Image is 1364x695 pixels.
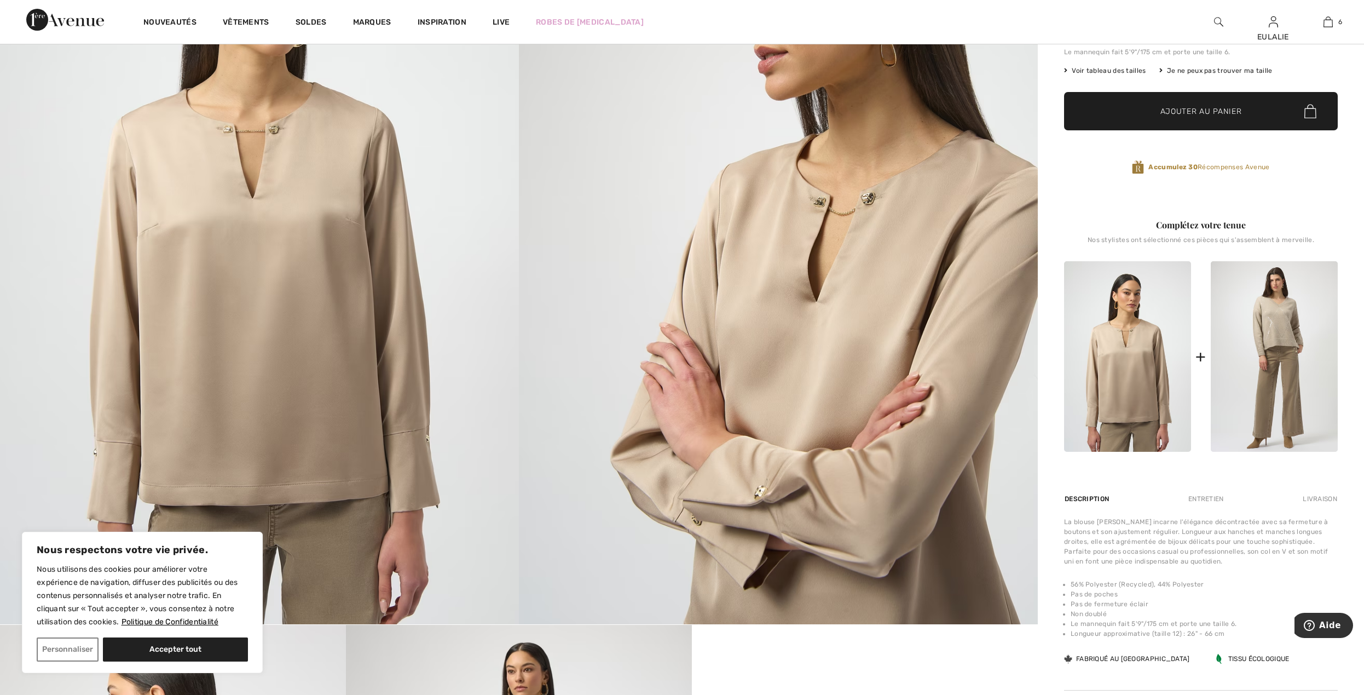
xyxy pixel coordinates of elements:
li: Non doublé [1071,609,1338,619]
p: Nous utilisons des cookies pour améliorer votre expérience de navigation, diffuser des publicités... [37,563,248,629]
a: Live [493,16,510,28]
li: Pas de fermeture éclair [1071,599,1338,609]
span: Voir tableau des tailles [1064,66,1146,76]
div: Description [1064,489,1112,509]
div: Entretien [1179,489,1233,509]
div: + [1195,344,1206,369]
img: Mes infos [1269,15,1278,28]
div: Je ne peux pas trouver ma taille [1159,66,1273,76]
img: Chic à col en V modèle 254135 [1064,261,1191,452]
span: Récompenses Avenue [1148,162,1269,172]
div: Nos stylistes ont sélectionné ces pièces qui s'assemblent à merveille. [1064,236,1338,252]
a: Se connecter [1269,16,1278,27]
div: Le mannequin fait 5'9"/175 cm et porte une taille 6. [1064,47,1338,57]
div: Livraison [1300,489,1338,509]
div: EULALIE [1246,31,1300,43]
img: 1ère Avenue [26,9,104,31]
img: recherche [1214,15,1223,28]
div: Complétez votre tenue [1064,219,1338,232]
span: Inspiration [418,18,466,29]
p: Nous respectons votre vie privée. [37,543,248,556]
a: Politique de Confidentialité [121,617,219,627]
li: Longueur approximative (taille 12) : 26" - 66 cm [1071,629,1338,639]
li: Pas de poches [1071,589,1338,599]
iframe: Ouvre un widget dans lequel vous pouvez trouver plus d’informations [1294,613,1353,640]
button: Ajouter au panier [1064,92,1338,130]
li: Le mannequin fait 5'9"/175 cm et porte une taille 6. [1071,619,1338,629]
a: Robes de [MEDICAL_DATA] [536,16,644,28]
strong: Accumulez 30 [1148,163,1198,171]
li: 56% Polyester (Recycled), 44% Polyester [1071,579,1338,589]
span: 6 [1338,17,1342,27]
img: Bag.svg [1304,104,1316,118]
img: Pantalon Évasé Mi-Taille modèle 254919 [1211,261,1338,452]
div: TISSU éCOLOGIQUE [1216,654,1290,664]
button: Personnaliser [37,637,99,662]
div: La blouse [PERSON_NAME] incarne l'élégance décontractée avec sa fermeture à boutons et son ajuste... [1064,517,1338,566]
a: Vêtements [223,18,269,29]
a: Marques [353,18,391,29]
span: Ajouter au panier [1160,106,1242,117]
img: Récompenses Avenue [1132,160,1144,175]
button: Accepter tout [103,637,248,662]
a: 6 [1301,15,1355,28]
a: Nouveautés [143,18,196,29]
a: Soldes [296,18,327,29]
div: Nous respectons votre vie privée. [22,532,263,673]
div: Fabriqué au [GEOGRAPHIC_DATA] [1064,654,1190,664]
img: Mon panier [1323,15,1333,28]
